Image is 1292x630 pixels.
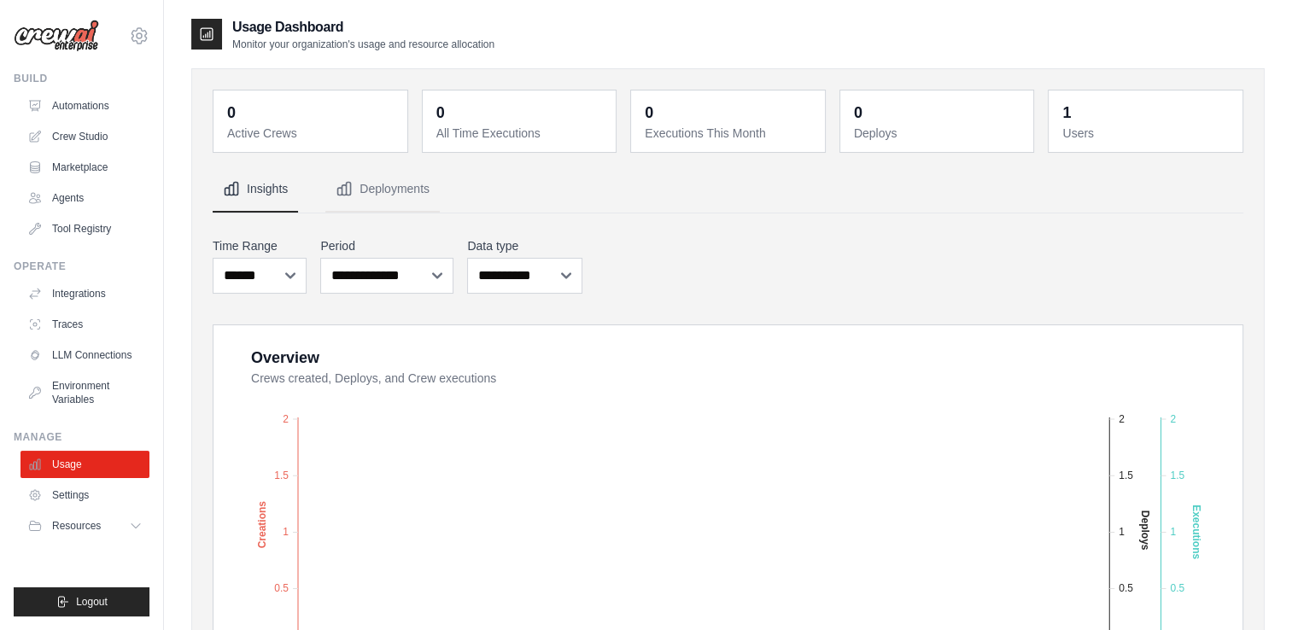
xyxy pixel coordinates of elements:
tspan: 1 [1119,526,1125,538]
div: Operate [14,260,149,273]
tspan: 1.5 [1119,469,1133,481]
nav: Tabs [213,166,1243,213]
a: Marketplace [20,154,149,181]
button: Deployments [325,166,440,213]
tspan: 1.5 [274,469,289,481]
span: Resources [52,519,101,533]
a: Environment Variables [20,372,149,413]
button: Logout [14,587,149,616]
tspan: 0.5 [1119,582,1133,594]
a: Traces [20,311,149,338]
a: Usage [20,451,149,478]
text: Executions [1190,505,1202,559]
dt: Executions This Month [645,125,815,142]
a: Agents [20,184,149,212]
text: Deploys [1139,510,1151,550]
div: 0 [854,101,862,125]
tspan: 1 [1170,526,1176,538]
button: Resources [20,512,149,540]
div: Build [14,72,149,85]
dt: Active Crews [227,125,397,142]
dt: Deploys [854,125,1024,142]
a: Crew Studio [20,123,149,150]
dt: All Time Executions [436,125,606,142]
p: Monitor your organization's usage and resource allocation [232,38,494,51]
label: Period [320,237,453,254]
dt: Crews created, Deploys, and Crew executions [251,370,1222,387]
a: Automations [20,92,149,120]
a: Settings [20,481,149,509]
h2: Usage Dashboard [232,17,494,38]
div: 1 [1062,101,1071,125]
div: 0 [436,101,445,125]
text: Creations [256,500,268,548]
tspan: 2 [283,412,289,424]
tspan: 2 [1170,412,1176,424]
a: Integrations [20,280,149,307]
tspan: 1.5 [1170,469,1184,481]
tspan: 0.5 [274,582,289,594]
dt: Users [1062,125,1232,142]
div: Manage [14,430,149,444]
tspan: 1 [283,526,289,538]
span: Logout [76,595,108,609]
label: Time Range [213,237,307,254]
label: Data type [467,237,582,254]
a: Tool Registry [20,215,149,242]
div: Overview [251,346,319,370]
tspan: 0.5 [1170,582,1184,594]
a: LLM Connections [20,341,149,369]
div: 0 [227,101,236,125]
div: 0 [645,101,653,125]
button: Insights [213,166,298,213]
img: Logo [14,20,99,52]
tspan: 2 [1119,412,1125,424]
